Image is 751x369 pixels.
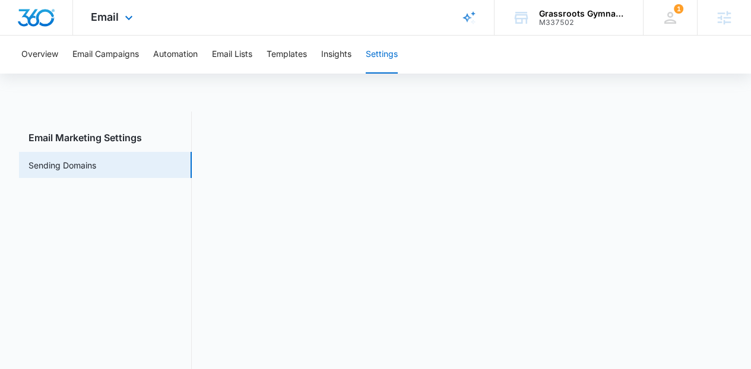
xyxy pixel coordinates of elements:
[366,36,398,74] button: Settings
[19,131,192,145] h3: Email Marketing Settings
[674,4,683,14] div: notifications count
[212,36,252,74] button: Email Lists
[267,36,307,74] button: Templates
[321,36,351,74] button: Insights
[21,36,58,74] button: Overview
[539,18,626,27] div: account id
[91,11,119,23] span: Email
[539,9,626,18] div: account name
[28,159,96,171] a: Sending Domains
[153,36,198,74] button: Automation
[674,4,683,14] span: 1
[72,36,139,74] button: Email Campaigns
